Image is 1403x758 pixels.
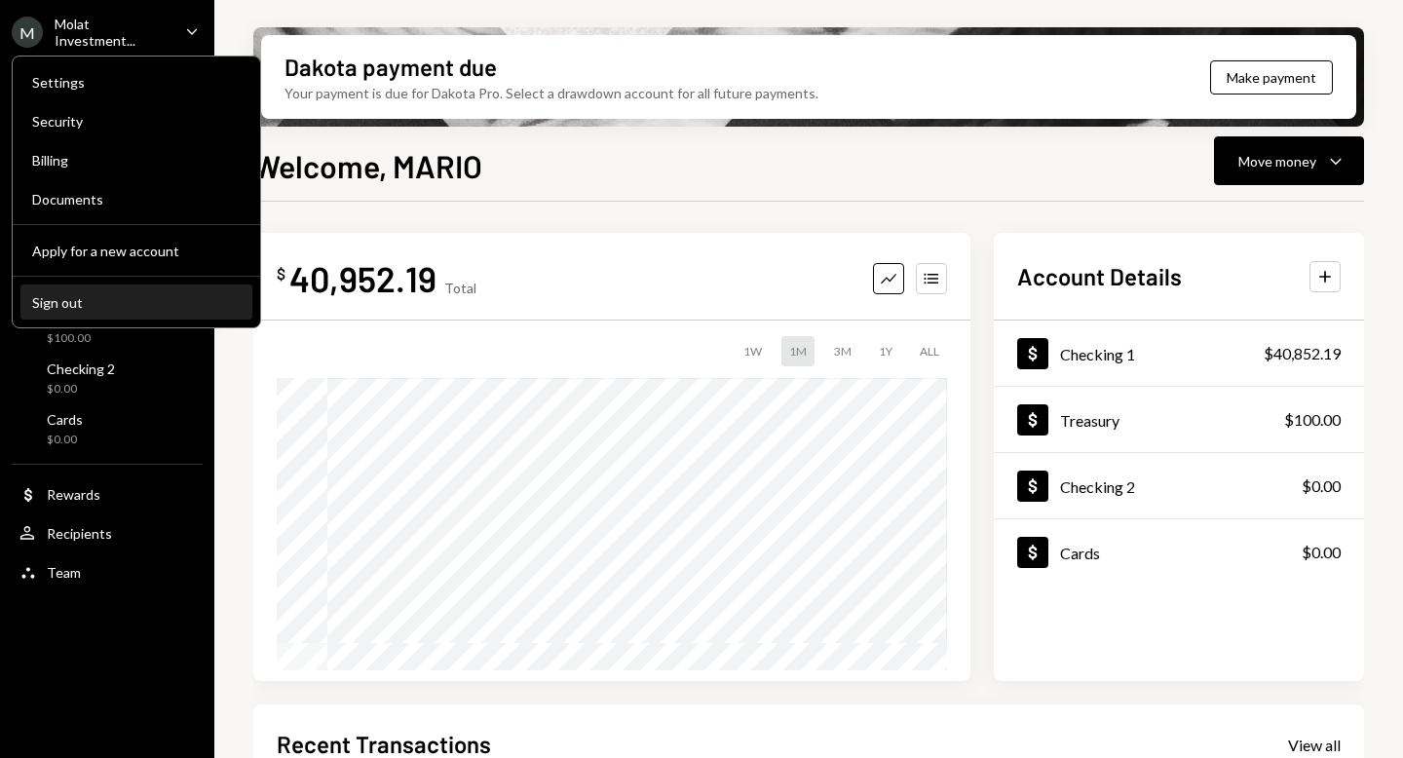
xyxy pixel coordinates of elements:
div: Cards [1060,544,1100,562]
div: Checking 2 [1060,477,1135,496]
div: $100.00 [47,330,101,347]
a: Cards$0.00 [994,519,1364,585]
div: $0.00 [1302,541,1341,564]
div: $0.00 [47,381,115,398]
div: ALL [912,336,947,366]
a: Rewards [12,476,203,512]
h1: Welcome, MARIO [253,146,482,185]
a: Settings [20,64,252,99]
div: Move money [1238,151,1316,171]
div: Sign out [32,294,241,311]
h2: Account Details [1017,260,1182,292]
div: Treasury [1060,411,1119,430]
div: Recipients [47,525,112,542]
a: Documents [20,181,252,216]
div: 1W [736,336,770,366]
div: Your payment is due for Dakota Pro. Select a drawdown account for all future payments. [284,83,818,103]
div: Dakota payment due [284,51,497,83]
a: Billing [20,142,252,177]
a: Checking 2$0.00 [12,355,203,401]
a: Checking 1$40,852.19 [994,321,1364,386]
div: Checking 2 [47,360,115,377]
div: Billing [32,152,241,169]
div: Rewards [47,486,100,503]
div: Security [32,113,241,130]
div: Checking 1 [1060,345,1135,363]
button: Make payment [1210,60,1333,95]
div: 1Y [871,336,900,366]
div: Team [47,564,81,581]
a: View all [1288,734,1341,755]
button: Sign out [20,285,252,321]
div: Total [444,280,476,296]
div: $40,852.19 [1264,342,1341,365]
button: Apply for a new account [20,234,252,269]
div: Documents [32,191,241,208]
div: M [12,17,43,48]
div: 3M [826,336,859,366]
div: $0.00 [1302,474,1341,498]
a: Checking 2$0.00 [994,453,1364,518]
div: Cards [47,411,83,428]
div: Settings [32,74,241,91]
div: 1M [781,336,815,366]
div: Molat Investment... [55,16,170,49]
div: 40,952.19 [289,256,436,300]
a: Security [20,103,252,138]
a: Recipients [12,515,203,550]
div: $ [277,264,285,284]
a: Treasury$100.00 [994,387,1364,452]
div: View all [1288,736,1341,755]
div: $0.00 [47,432,83,448]
button: Move money [1214,136,1364,185]
div: $100.00 [1284,408,1341,432]
a: Cards$0.00 [12,405,203,452]
a: Team [12,554,203,589]
div: Apply for a new account [32,243,241,259]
